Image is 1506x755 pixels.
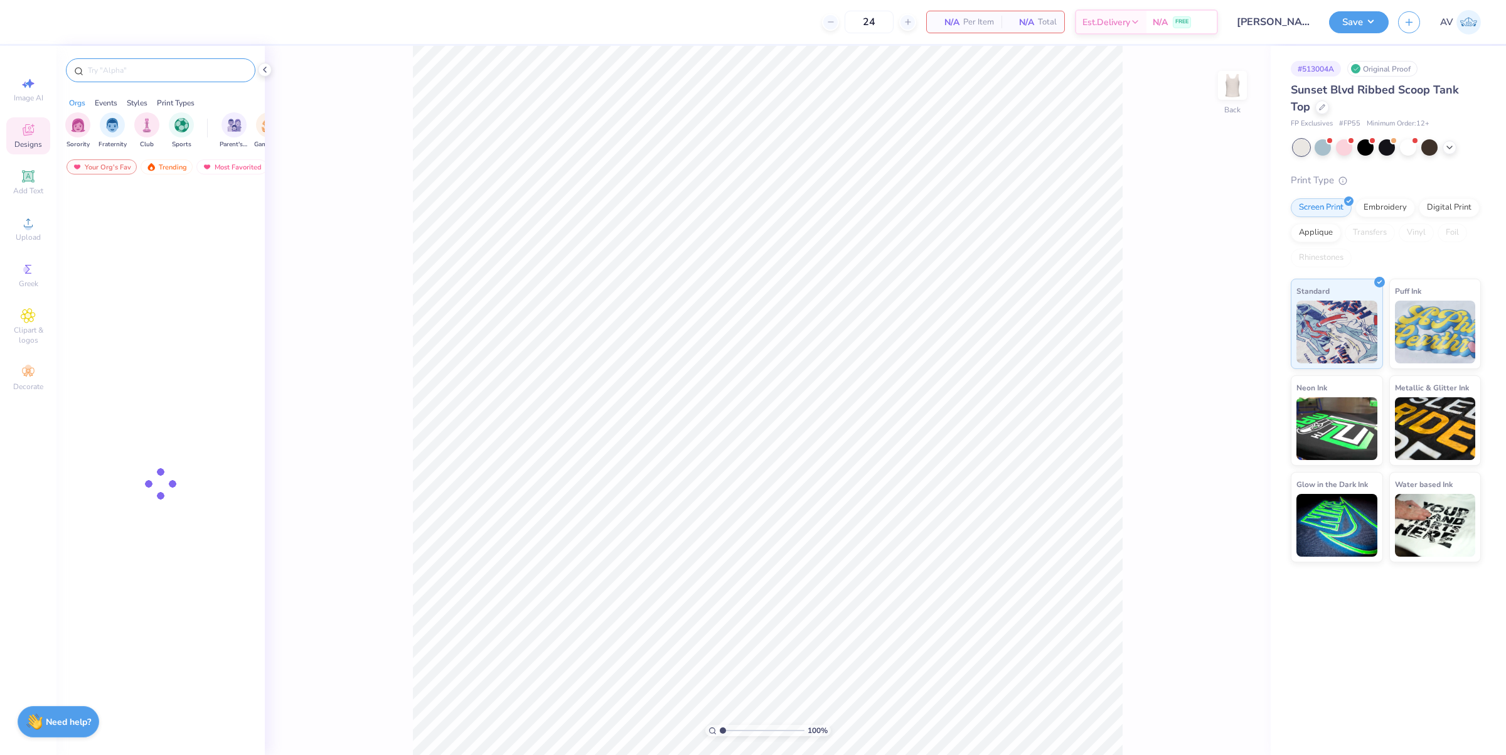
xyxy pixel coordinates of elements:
[1038,16,1057,29] span: Total
[1082,16,1130,29] span: Est. Delivery
[16,232,41,242] span: Upload
[134,112,159,149] button: filter button
[46,716,91,728] strong: Need help?
[95,97,117,109] div: Events
[1440,10,1481,35] a: AV
[1291,223,1341,242] div: Applique
[99,140,127,149] span: Fraternity
[196,159,267,174] div: Most Favorited
[1347,61,1418,77] div: Original Proof
[1175,18,1188,26] span: FREE
[254,112,283,149] div: filter for Game Day
[19,279,38,289] span: Greek
[1395,478,1453,491] span: Water based Ink
[1438,223,1467,242] div: Foil
[65,112,90,149] button: filter button
[254,140,283,149] span: Game Day
[69,97,85,109] div: Orgs
[157,97,195,109] div: Print Types
[14,93,43,103] span: Image AI
[1153,16,1168,29] span: N/A
[1456,10,1481,35] img: Aargy Velasco
[1395,397,1476,460] img: Metallic & Glitter Ink
[99,112,127,149] div: filter for Fraternity
[934,16,959,29] span: N/A
[254,112,283,149] button: filter button
[1291,198,1352,217] div: Screen Print
[1367,119,1429,129] span: Minimum Order: 12 +
[134,112,159,149] div: filter for Club
[1224,104,1241,115] div: Back
[140,118,154,132] img: Club Image
[1395,301,1476,363] img: Puff Ink
[71,118,85,132] img: Sorority Image
[1227,9,1320,35] input: Untitled Design
[202,163,212,171] img: most_fav.gif
[1291,119,1333,129] span: FP Exclusives
[72,163,82,171] img: most_fav.gif
[169,112,194,149] div: filter for Sports
[220,112,248,149] div: filter for Parent's Weekend
[963,16,994,29] span: Per Item
[1440,15,1453,29] span: AV
[1395,381,1469,394] span: Metallic & Glitter Ink
[227,118,242,132] img: Parent's Weekend Image
[1419,198,1480,217] div: Digital Print
[174,118,189,132] img: Sports Image
[1395,494,1476,557] img: Water based Ink
[87,64,247,77] input: Try "Alpha"
[1339,119,1360,129] span: # FP55
[1355,198,1415,217] div: Embroidery
[141,159,193,174] div: Trending
[6,325,50,345] span: Clipart & logos
[1296,478,1368,491] span: Glow in the Dark Ink
[140,140,154,149] span: Club
[1329,11,1389,33] button: Save
[1296,284,1330,297] span: Standard
[1296,301,1377,363] img: Standard
[220,112,248,149] button: filter button
[1345,223,1395,242] div: Transfers
[67,140,90,149] span: Sorority
[65,112,90,149] div: filter for Sorority
[808,725,828,736] span: 100 %
[1395,284,1421,297] span: Puff Ink
[67,159,137,174] div: Your Org's Fav
[13,186,43,196] span: Add Text
[13,382,43,392] span: Decorate
[262,118,276,132] img: Game Day Image
[146,163,156,171] img: trending.gif
[845,11,894,33] input: – –
[1296,494,1377,557] img: Glow in the Dark Ink
[1291,249,1352,267] div: Rhinestones
[1296,381,1327,394] span: Neon Ink
[99,112,127,149] button: filter button
[1220,73,1245,98] img: Back
[127,97,147,109] div: Styles
[1296,397,1377,460] img: Neon Ink
[14,139,42,149] span: Designs
[1291,82,1459,114] span: Sunset Blvd Ribbed Scoop Tank Top
[105,118,119,132] img: Fraternity Image
[220,140,248,149] span: Parent's Weekend
[1291,173,1481,188] div: Print Type
[1009,16,1034,29] span: N/A
[1291,61,1341,77] div: # 513004A
[169,112,194,149] button: filter button
[1399,223,1434,242] div: Vinyl
[172,140,191,149] span: Sports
